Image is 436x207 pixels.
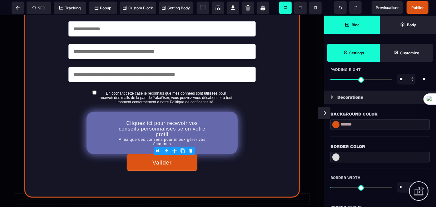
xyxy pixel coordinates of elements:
span: Open Layer Manager [380,16,436,34]
img: loading [331,95,334,99]
label: En cochant cette case je reconnais que mes données sont utilisées pour recevoir des mails de la p... [99,76,233,89]
p: Decorations [337,93,363,101]
span: SEO [32,6,46,10]
span: Previsualiser [376,5,399,10]
strong: Bloc [352,22,359,27]
span: Screenshot [212,2,224,14]
div: Background Color [330,110,430,118]
span: Tracking [59,6,81,10]
button: Valider [127,139,197,155]
span: Setting Body [162,6,190,10]
span: Open Blocks [324,16,380,34]
strong: Body [407,22,416,27]
span: Padding Right [330,67,361,72]
span: Settings [327,44,380,62]
div: Border Color [330,143,430,150]
span: Border Width [330,175,360,180]
span: Popup [95,6,111,10]
strong: Settings [349,51,364,55]
button: Cliquez ici pour recevoir vos conseils personnalisés selon votre profilAinsi que des conseils pou... [87,96,238,139]
span: Publier [411,5,424,10]
span: Open Style Manager [380,44,433,62]
span: Preview [372,1,403,14]
span: View components [197,2,209,14]
strong: Customize [400,51,419,55]
span: Custom Block [123,6,153,10]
